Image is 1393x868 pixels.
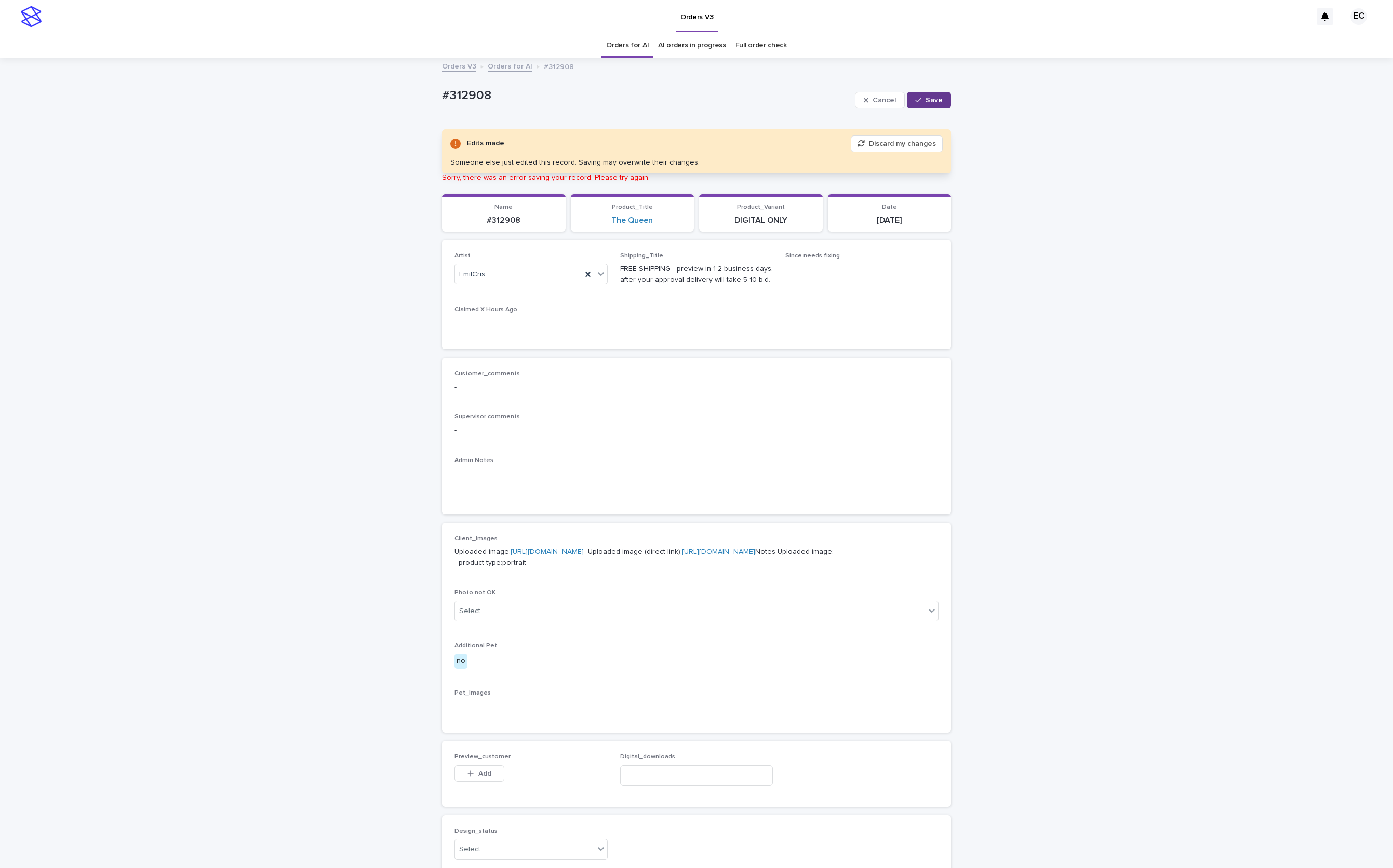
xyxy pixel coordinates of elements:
[454,765,504,782] button: Add
[907,92,951,108] button: Save
[459,606,485,617] div: Select...
[682,548,755,555] a: [URL][DOMAIN_NAME]
[454,590,495,596] span: Photo not OK
[785,264,939,275] p: -
[454,701,939,712] p: -
[442,60,476,72] a: Orders V3
[442,88,851,103] p: #312908
[611,215,653,225] a: The Queen
[511,548,584,555] a: [URL][DOMAIN_NAME]
[454,690,491,696] span: Pet_Images
[454,425,939,436] p: -
[926,97,943,104] span: Save
[454,382,939,393] p: -
[612,204,653,210] span: Product_Title
[494,204,513,210] span: Name
[454,318,608,329] p: -
[454,371,520,377] span: Customer_comments
[467,137,504,150] div: Edits made
[459,269,485,280] span: EmilCris
[454,253,471,259] span: Artist
[737,204,785,210] span: Product_Variant
[705,215,816,225] p: DIGITAL ONLY
[735,33,787,58] a: Full order check
[855,92,905,108] button: Cancel
[454,547,939,568] p: Uploaded image: _Uploaded image (direct link): Notes Uploaded image: _product-type:portrait
[454,414,520,420] span: Supervisor comments
[454,457,493,464] span: Admin Notes
[834,215,945,225] p: [DATE]
[442,173,951,182] p: Sorry, there was an error saving your record. Please try again.
[544,60,574,72] p: #312908
[620,253,663,259] span: Shipping_Title
[454,828,498,834] span: Design_status
[873,97,896,104] span: Cancel
[450,158,700,167] div: Someone else just edited this record. Saving may overwrite their changes.
[851,135,943,152] button: Discard my changes
[882,204,897,210] span: Date
[478,770,491,777] span: Add
[454,307,517,313] span: Claimed X Hours Ago
[448,215,559,225] p: #312908
[454,754,511,760] span: Preview_customer
[459,844,485,855] div: Select...
[1350,8,1367,25] div: EC
[454,476,939,486] p: -
[620,754,675,760] span: Digital_downloads
[488,60,532,72] a: Orders for AI
[454,643,497,649] span: Additional Pet
[454,654,467,669] div: no
[606,33,649,58] a: Orders for AI
[658,33,726,58] a: AI orders in progress
[785,253,840,259] span: Since needs fixing
[21,6,42,27] img: stacker-logo-s-only.png
[454,536,498,542] span: Client_Images
[620,264,773,286] p: FREE SHIPPING - preview in 1-2 business days, after your approval delivery will take 5-10 b.d.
